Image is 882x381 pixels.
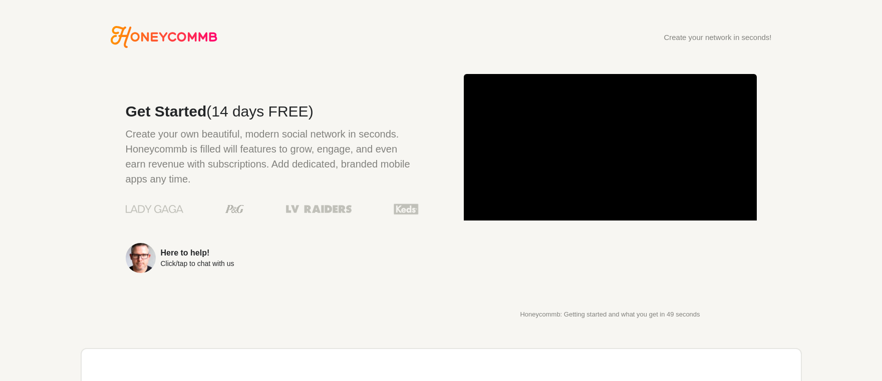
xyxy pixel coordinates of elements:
a: Go to Honeycommb homepage [111,26,217,48]
img: Sean [126,243,156,273]
span: (14 days FREE) [206,103,313,119]
p: Create your own beautiful, modern social network in seconds. Honeycommb is filled will features t... [126,126,419,186]
a: Here to help!Click/tap to chat with us [126,243,419,273]
svg: Honeycommb [111,26,217,48]
iframe: Intercom live chat [843,342,867,366]
div: Create your network in seconds! [664,33,771,41]
p: Honeycommb: Getting started and what you get in 49 seconds [464,311,757,318]
div: Click/tap to chat with us [161,260,234,267]
h2: Get Started [126,104,419,119]
img: Las Vegas Raiders [286,205,352,213]
div: Here to help! [161,249,234,257]
img: Keds [394,202,419,215]
img: Procter & Gamble [225,205,244,213]
img: Lady Gaga [126,201,183,216]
